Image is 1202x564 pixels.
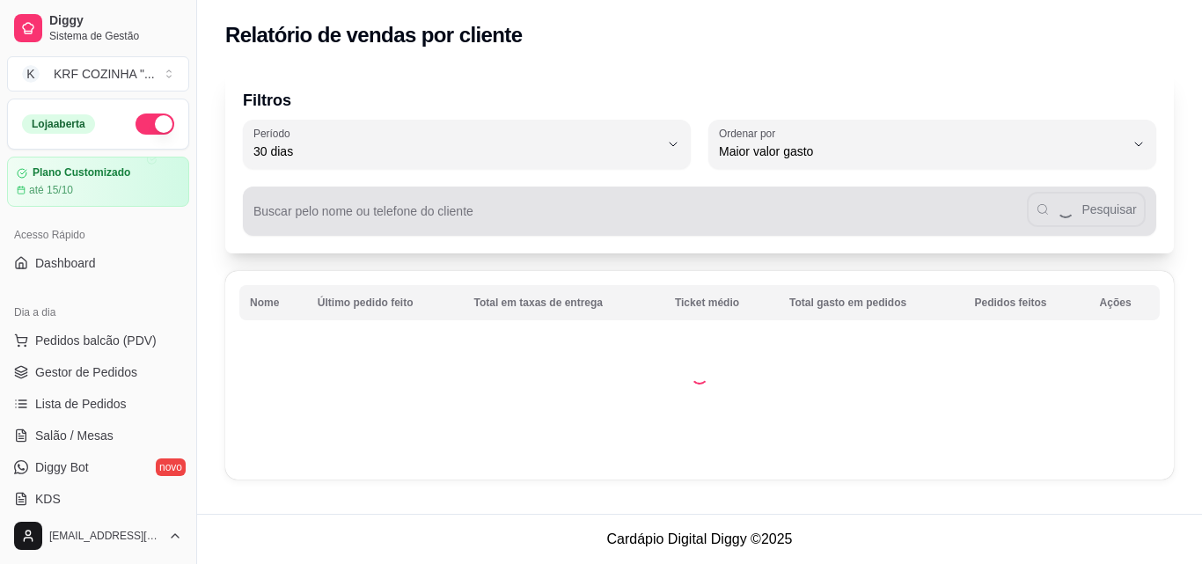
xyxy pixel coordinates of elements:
[7,515,189,557] button: [EMAIL_ADDRESS][DOMAIN_NAME]
[136,114,174,135] button: Alterar Status
[7,358,189,386] a: Gestor de Pedidos
[35,395,127,413] span: Lista de Pedidos
[197,514,1202,564] footer: Cardápio Digital Diggy © 2025
[7,298,189,326] div: Dia a dia
[691,367,708,385] div: Loading
[7,390,189,418] a: Lista de Pedidos
[253,209,1027,227] input: Buscar pelo nome ou telefone do cliente
[7,453,189,481] a: Diggy Botnovo
[243,120,691,169] button: Período30 dias
[7,56,189,92] button: Select a team
[7,421,189,450] a: Salão / Mesas
[33,166,130,179] article: Plano Customizado
[253,143,659,160] span: 30 dias
[243,88,1156,113] p: Filtros
[35,458,89,476] span: Diggy Bot
[35,254,96,272] span: Dashboard
[35,490,61,508] span: KDS
[49,29,182,43] span: Sistema de Gestão
[35,332,157,349] span: Pedidos balcão (PDV)
[22,65,40,83] span: K
[253,126,296,141] label: Período
[49,529,161,543] span: [EMAIL_ADDRESS][DOMAIN_NAME]
[7,485,189,513] a: KDS
[7,249,189,277] a: Dashboard
[719,143,1125,160] span: Maior valor gasto
[49,13,182,29] span: Diggy
[225,21,523,49] h2: Relatório de vendas por cliente
[22,114,95,134] div: Loja aberta
[719,126,781,141] label: Ordenar por
[29,183,73,197] article: até 15/10
[35,427,114,444] span: Salão / Mesas
[7,157,189,207] a: Plano Customizadoaté 15/10
[35,363,137,381] span: Gestor de Pedidos
[54,65,155,83] div: KRF COZINHA " ...
[7,326,189,355] button: Pedidos balcão (PDV)
[7,221,189,249] div: Acesso Rápido
[708,120,1156,169] button: Ordenar porMaior valor gasto
[7,7,189,49] a: DiggySistema de Gestão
